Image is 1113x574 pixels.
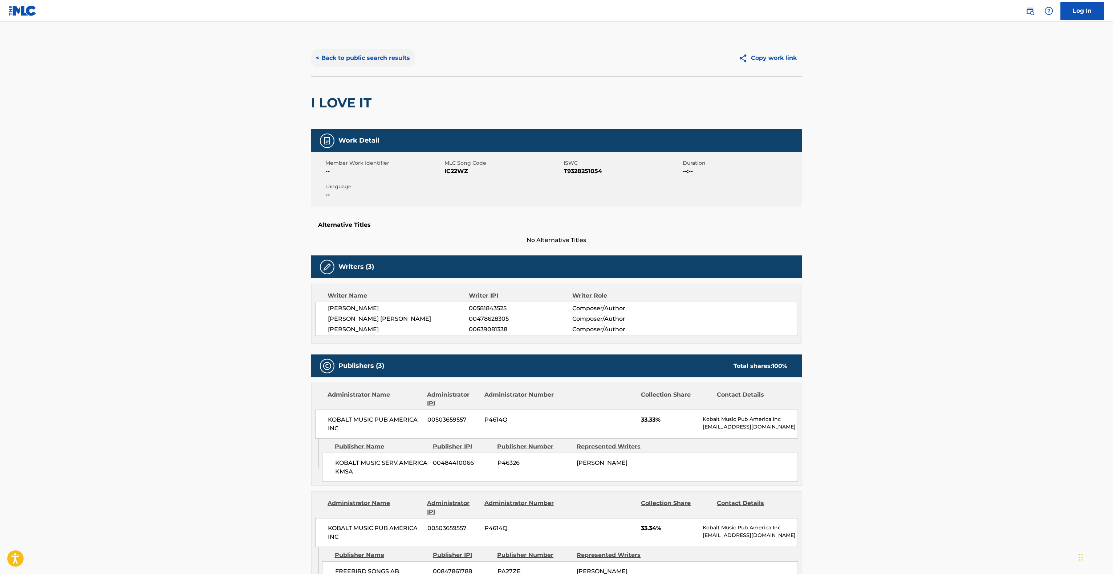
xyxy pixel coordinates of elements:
div: Drag [1079,546,1083,568]
a: Public Search [1023,4,1037,18]
span: -- [326,167,443,176]
span: 100 % [772,362,788,369]
div: Writer Name [328,291,469,300]
p: Kobalt Music Pub America Inc [703,524,797,532]
h2: I LOVE IT [311,95,375,111]
span: KOBALT MUSIC PUB AMERICA INC [328,415,422,433]
h5: Work Detail [339,136,379,145]
div: Administrator Number [484,499,555,516]
button: < Back to public search results [311,49,415,67]
span: Language [326,183,443,190]
div: Represented Writers [577,551,651,559]
span: 33.33% [641,415,697,424]
span: -- [326,190,443,199]
img: Copy work link [739,54,751,63]
h5: Publishers (3) [339,362,385,370]
h5: Alternative Titles [318,221,795,229]
img: MLC Logo [9,5,37,16]
span: ISWC [564,159,681,167]
span: 00484410066 [433,459,492,467]
div: Publisher Name [335,551,427,559]
a: Log In [1061,2,1104,20]
span: 00503659557 [427,524,479,533]
span: Duration [683,159,800,167]
span: [PERSON_NAME] [577,459,628,466]
span: [PERSON_NAME] [328,304,469,313]
div: Publisher IPI [433,442,492,451]
span: 33.34% [641,524,697,533]
div: Administrator IPI [427,390,479,408]
div: Collection Share [641,390,711,408]
span: KOBALT MUSIC SERV.AMERICA KMSA [335,459,428,476]
div: Administrator Number [484,390,555,408]
span: P4614Q [484,415,555,424]
span: 00503659557 [427,415,479,424]
iframe: Chat Widget [1077,539,1113,574]
span: 00581843525 [469,304,572,313]
span: [PERSON_NAME] [PERSON_NAME] [328,315,469,323]
span: 00639081338 [469,325,572,334]
img: help [1045,7,1053,15]
div: Help [1042,4,1056,18]
div: Total shares: [734,362,788,370]
button: Copy work link [734,49,802,67]
span: Composer/Author [572,315,666,323]
h5: Writers (3) [339,263,374,271]
img: Work Detail [323,136,332,145]
span: P4614Q [484,524,555,533]
div: Publisher Number [497,442,572,451]
div: Publisher Name [335,442,427,451]
span: IC22WZ [445,167,562,176]
span: No Alternative Titles [311,236,802,245]
img: Writers [323,263,332,271]
span: KOBALT MUSIC PUB AMERICA INC [328,524,422,541]
img: Publishers [323,362,332,370]
div: Publisher IPI [433,551,492,559]
p: Kobalt Music Pub America Inc [703,415,797,423]
span: Composer/Author [572,325,666,334]
p: [EMAIL_ADDRESS][DOMAIN_NAME] [703,532,797,539]
span: [PERSON_NAME] [328,325,469,334]
span: P46326 [497,459,572,467]
span: T9328251054 [564,167,681,176]
span: MLC Song Code [445,159,562,167]
p: [EMAIL_ADDRESS][DOMAIN_NAME] [703,423,797,431]
span: Member Work Identifier [326,159,443,167]
div: Contact Details [717,499,788,516]
div: Writer IPI [469,291,572,300]
div: Administrator Name [328,390,422,408]
div: Represented Writers [577,442,651,451]
div: Administrator IPI [427,499,479,516]
span: Composer/Author [572,304,666,313]
div: Contact Details [717,390,788,408]
div: Administrator Name [328,499,422,516]
div: Publisher Number [497,551,572,559]
div: Writer Role [572,291,666,300]
span: 00478628305 [469,315,572,323]
img: search [1026,7,1035,15]
div: Collection Share [641,499,711,516]
span: --:-- [683,167,800,176]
